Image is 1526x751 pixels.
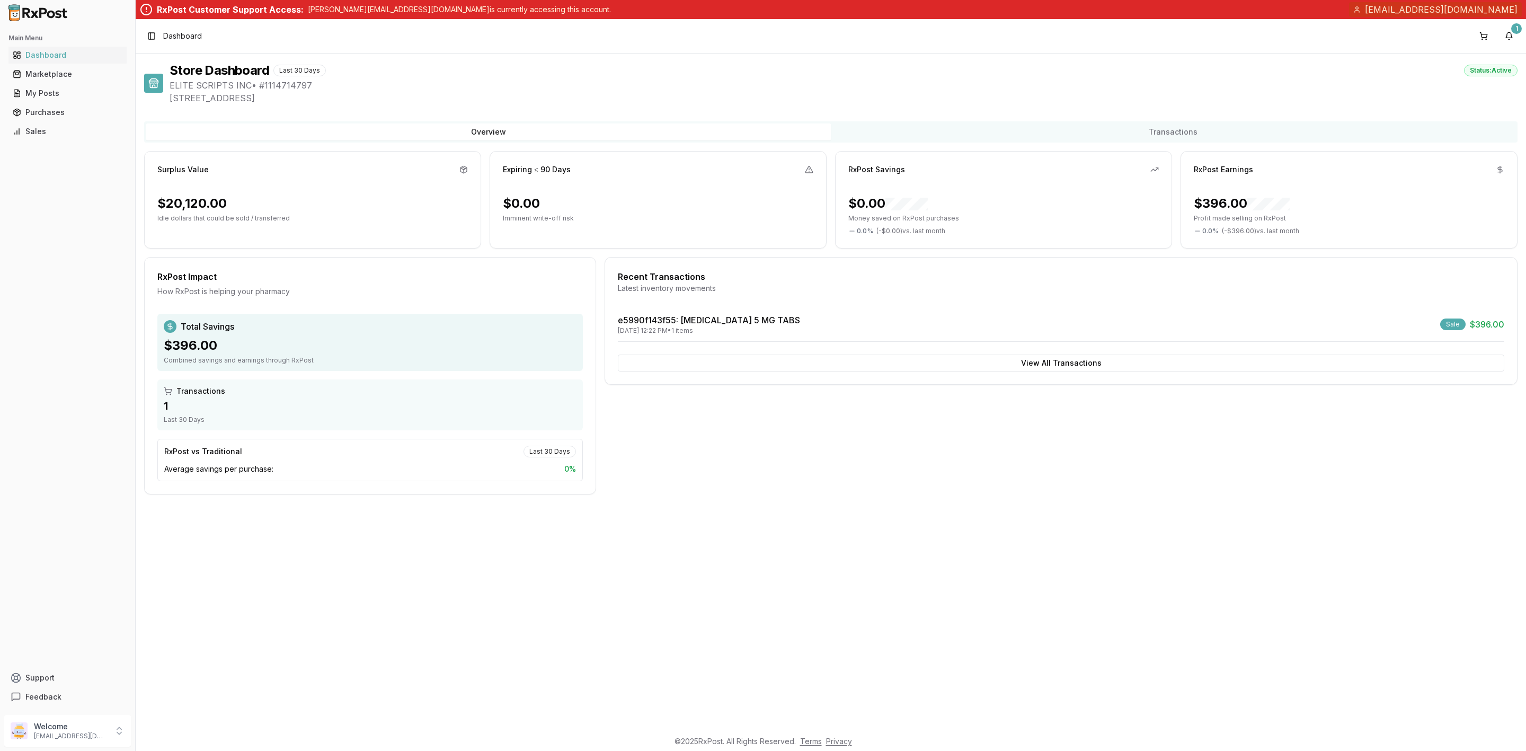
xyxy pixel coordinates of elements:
p: Welcome [34,721,108,732]
div: $0.00 [503,195,540,212]
div: 1 [1511,23,1522,34]
button: Marketplace [4,66,131,83]
img: RxPost Logo [4,4,72,21]
a: Privacy [826,737,852,746]
h2: Main Menu [8,34,127,42]
img: User avatar [11,722,28,739]
button: View All Transactions [618,355,1504,372]
div: Latest inventory movements [618,283,1504,294]
span: Total Savings [181,320,234,333]
span: Feedback [25,692,61,702]
div: RxPost Impact [157,270,583,283]
p: [EMAIL_ADDRESS][DOMAIN_NAME] [34,732,108,740]
div: [DATE] 12:22 PM • 1 items [618,326,800,335]
span: Transactions [176,386,225,396]
div: Surplus Value [157,164,209,175]
span: 0.0 % [1202,227,1219,235]
p: Money saved on RxPost purchases [848,214,1159,223]
span: ELITE SCRIPTS INC • # 1114714797 [170,79,1518,92]
a: Purchases [8,103,127,122]
div: Dashboard [13,50,122,60]
button: Support [4,668,131,687]
span: 0.0 % [857,227,873,235]
button: Feedback [4,687,131,706]
div: $20,120.00 [157,195,227,212]
div: RxPost Savings [848,164,905,175]
button: My Posts [4,85,131,102]
div: Sales [13,126,122,137]
button: Transactions [831,123,1515,140]
button: Sales [4,123,131,140]
button: Overview [146,123,831,140]
div: Recent Transactions [618,270,1504,283]
div: Last 30 Days [273,65,326,76]
div: $396.00 [164,337,576,354]
div: Status: Active [1464,65,1518,76]
p: [PERSON_NAME][EMAIL_ADDRESS][DOMAIN_NAME] is currently accessing this account. [308,4,611,15]
span: [EMAIL_ADDRESS][DOMAIN_NAME] [1365,3,1518,16]
span: 0 % [564,464,576,474]
button: Purchases [4,104,131,121]
div: RxPost Earnings [1194,164,1253,175]
a: e5990f143f55: [MEDICAL_DATA] 5 MG TABS [618,315,800,325]
button: 1 [1501,28,1518,45]
div: $396.00 [1194,195,1290,212]
div: Last 30 Days [164,416,576,424]
div: RxPost Customer Support Access: [157,3,304,16]
nav: breadcrumb [163,31,202,41]
p: Idle dollars that could be sold / transferred [157,214,468,223]
span: Dashboard [163,31,202,41]
div: 1 [164,399,576,413]
div: How RxPost is helping your pharmacy [157,286,583,297]
span: Average savings per purchase: [164,464,273,474]
button: Dashboard [4,47,131,64]
a: Marketplace [8,65,127,84]
div: My Posts [13,88,122,99]
div: Purchases [13,107,122,118]
a: Dashboard [8,46,127,65]
span: ( - $0.00 ) vs. last month [876,227,945,235]
span: [STREET_ADDRESS] [170,92,1518,104]
a: Terms [800,737,822,746]
span: $396.00 [1470,318,1504,331]
a: Sales [8,122,127,141]
div: Combined savings and earnings through RxPost [164,356,576,365]
a: My Posts [8,84,127,103]
div: Last 30 Days [524,446,576,457]
div: Expiring ≤ 90 Days [503,164,571,175]
div: $0.00 [848,195,928,212]
div: RxPost vs Traditional [164,446,242,457]
p: Imminent write-off risk [503,214,813,223]
div: Marketplace [13,69,122,79]
p: Profit made selling on RxPost [1194,214,1504,223]
h1: Store Dashboard [170,62,269,79]
div: Sale [1440,319,1466,330]
span: ( - $396.00 ) vs. last month [1222,227,1299,235]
